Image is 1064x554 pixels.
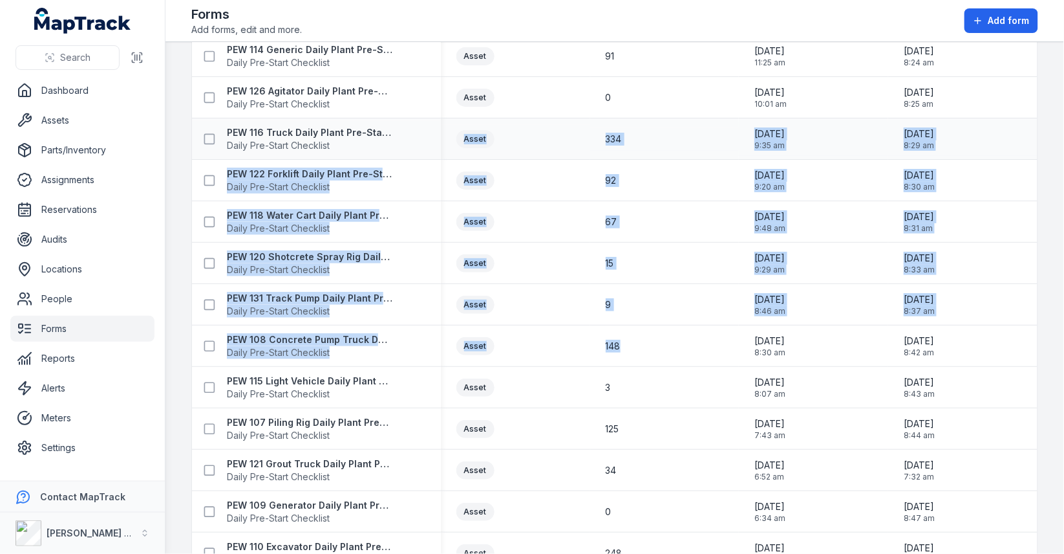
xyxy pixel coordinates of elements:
[754,210,785,223] span: [DATE]
[227,429,392,442] span: Daily Pre-Start Checklist
[227,416,392,442] a: PEW 107 Piling Rig Daily Plant Pre-Start ChecklistDaily Pre-Start Checklist
[754,265,785,275] span: 9:29 am
[456,47,495,65] div: Asset
[227,512,392,525] span: Daily Pre-Start Checklist
[10,197,154,223] a: Reservations
[904,140,934,151] span: 8:29 am
[754,252,785,265] span: [DATE]
[456,254,495,272] div: Asset
[227,388,392,401] span: Daily Pre-Start Checklist
[904,223,934,234] span: 8:31 am
[754,86,787,99] span: [DATE]
[754,513,785,524] span: 6:34 am
[904,376,935,399] time: 21/08/2025, 8:43:37 am
[456,89,495,107] div: Asset
[904,169,935,182] span: [DATE]
[904,513,935,524] span: 8:47 am
[227,458,392,471] strong: PEW 121 Grout Truck Daily Plant Pre-Start Checklist
[754,99,787,109] span: 10:01 am
[227,168,392,181] strong: PEW 122 Forklift Daily Plant Pre-Start Checklist
[904,335,934,348] span: [DATE]
[456,296,495,314] div: Asset
[904,182,935,192] span: 8:30 am
[227,126,392,152] a: PEW 116 Truck Daily Plant Pre-Start ChecklistDaily Pre-Start Checklist
[10,227,154,252] a: Audits
[34,8,131,34] a: MapTrack
[456,130,495,148] div: Asset
[754,459,785,472] span: [DATE]
[191,23,302,36] span: Add forms, edit and more.
[227,85,392,111] a: PEW 126 Agitator Daily Plant Pre-StartDaily Pre-Start Checklist
[456,337,495,355] div: Asset
[16,45,120,70] button: Search
[227,263,392,276] span: Daily Pre-Start Checklist
[606,423,619,436] span: 125
[227,209,392,222] strong: PEW 118 Water Cart Daily Plant Pre-Start Checklist
[904,348,934,358] span: 8:42 am
[754,348,785,358] span: 8:30 am
[904,99,934,109] span: 8:25 am
[47,527,153,538] strong: [PERSON_NAME] Group
[904,252,935,275] time: 21/08/2025, 8:33:14 am
[904,210,934,223] span: [DATE]
[754,376,785,399] time: 04/11/2024, 8:07:34 am
[754,127,785,140] span: [DATE]
[904,293,935,306] span: [DATE]
[456,461,495,480] div: Asset
[10,286,154,312] a: People
[227,222,392,235] span: Daily Pre-Start Checklist
[227,98,392,111] span: Daily Pre-Start Checklist
[227,333,392,346] strong: PEW 108 Concrete Pump Truck Daily Plant Pre-Start Checklist
[754,500,785,513] span: [DATE]
[754,293,785,316] time: 04/11/2024, 8:46:58 am
[227,499,392,512] strong: PEW 109 Generator Daily Plant Pre-Start Checklist
[754,58,785,68] span: 11:25 am
[456,213,495,231] div: Asset
[904,376,935,389] span: [DATE]
[754,127,785,151] time: 08/11/2024, 9:35:40 am
[227,126,392,139] strong: PEW 116 Truck Daily Plant Pre-Start Checklist
[10,435,154,461] a: Settings
[606,381,611,394] span: 3
[10,107,154,133] a: Assets
[191,5,302,23] h2: Forms
[227,43,392,69] a: PEW 114 Generic Daily Plant Pre-Start ChecklistDaily Pre-Start Checklist
[227,540,392,553] strong: PEW 110 Excavator Daily Plant Pre-Start Checklist
[10,256,154,282] a: Locations
[227,250,392,276] a: PEW 120 Shotcrete Spray Rig Daily Plant Pre-Start ChecklistDaily Pre-Start Checklist
[227,416,392,429] strong: PEW 107 Piling Rig Daily Plant Pre-Start Checklist
[904,459,934,482] time: 11/08/2025, 7:32:54 am
[904,127,934,140] span: [DATE]
[10,167,154,193] a: Assignments
[227,56,392,69] span: Daily Pre-Start Checklist
[227,209,392,235] a: PEW 118 Water Cart Daily Plant Pre-Start ChecklistDaily Pre-Start Checklist
[904,500,935,524] time: 21/08/2025, 8:47:04 am
[606,50,615,63] span: 91
[904,265,935,275] span: 8:33 am
[227,85,392,98] strong: PEW 126 Agitator Daily Plant Pre-Start
[227,250,392,263] strong: PEW 120 Shotcrete Spray Rig Daily Plant Pre-Start Checklist
[754,252,785,275] time: 04/11/2024, 9:29:29 am
[754,169,785,192] time: 08/11/2024, 9:20:25 am
[904,45,934,58] span: [DATE]
[904,430,935,441] span: 8:44 am
[904,417,935,430] span: [DATE]
[754,223,785,234] span: 9:48 am
[904,127,934,151] time: 21/08/2025, 8:29:11 am
[754,389,785,399] span: 8:07 am
[456,420,495,438] div: Asset
[227,471,392,483] span: Daily Pre-Start Checklist
[606,133,622,146] span: 334
[606,340,621,353] span: 148
[606,505,612,518] span: 0
[227,43,392,56] strong: PEW 114 Generic Daily Plant Pre-Start Checklist
[754,417,785,430] span: [DATE]
[227,181,392,194] span: Daily Pre-Start Checklist
[904,252,935,265] span: [DATE]
[904,472,934,482] span: 7:32 am
[227,292,392,305] strong: PEW 131 Track Pump Daily Plant Pre-Start
[227,168,392,194] a: PEW 122 Forklift Daily Plant Pre-Start ChecklistDaily Pre-Start Checklist
[606,257,614,270] span: 15
[10,78,154,104] a: Dashboard
[754,376,785,389] span: [DATE]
